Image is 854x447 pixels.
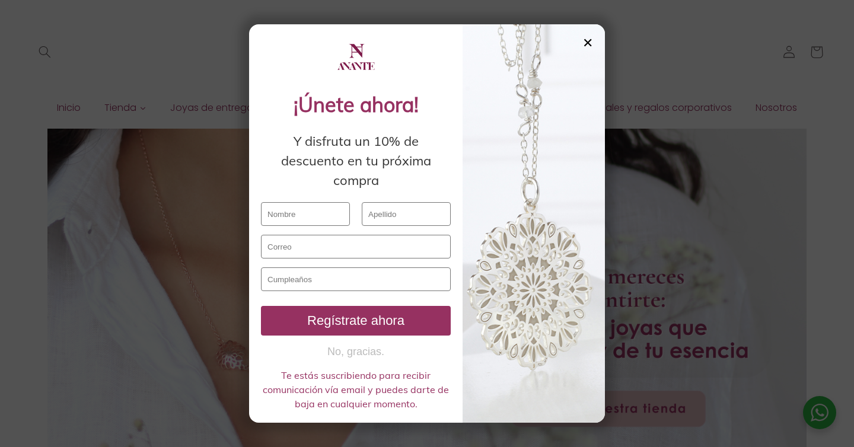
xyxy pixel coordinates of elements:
div: ✕ [582,36,593,49]
input: Nombre [261,202,350,226]
div: Regístrate ahora [266,313,446,328]
input: Cumpleaños [261,267,451,291]
div: Y disfruta un 10% de descuento en tu próxima compra [261,132,451,190]
div: ¡Únete ahora! [261,90,451,120]
button: No, gracias. [261,344,451,359]
input: Correo [261,235,451,258]
button: Regístrate ahora [261,306,451,336]
div: Te estás suscribiendo para recibir comunicación vía email y puedes darte de baja en cualquier mom... [261,368,451,411]
img: logo [335,36,377,78]
input: Apellido [362,202,451,226]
